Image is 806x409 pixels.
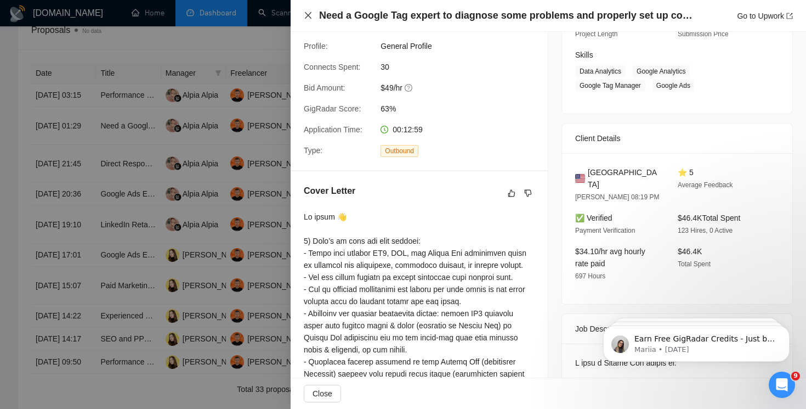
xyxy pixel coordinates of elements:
span: Type: [304,146,322,155]
button: Close [304,11,313,20]
span: Average Feedback [678,181,733,189]
span: Bid Amount: [304,83,345,92]
span: Profile: [304,42,328,51]
div: Client Details [575,124,779,153]
span: export [786,13,793,19]
div: Job Description [575,314,779,344]
a: Go to Upworkexport [737,12,793,20]
button: dislike [521,187,535,200]
button: like [505,187,518,200]
span: $46.4K [678,247,702,256]
img: 🇺🇸 [575,172,585,184]
span: like [508,189,515,198]
span: Skills [575,51,593,59]
span: 697 Hours [575,272,605,280]
span: Google Tag Manager [575,80,645,92]
span: 123 Hires, 0 Active [678,227,733,234]
iframe: Intercom live chat [769,372,795,398]
span: General Profile [381,40,545,52]
span: Data Analytics [575,65,626,77]
span: Outbound [381,145,418,157]
span: $34.10/hr avg hourly rate paid [575,247,645,268]
span: $49/hr [381,82,545,94]
iframe: Intercom notifications message [587,302,806,379]
span: Google Ads [652,80,695,92]
h4: Need a Google Tag expert to diagnose some problems and properly set up conversion data [319,9,697,23]
span: 63% [381,103,545,115]
span: Application Time: [304,125,362,134]
span: Submission Price [678,30,729,38]
span: 9 [791,372,800,380]
span: clock-circle [381,126,388,133]
span: close [304,11,313,20]
span: Payment Verification [575,227,635,234]
span: dislike [524,189,532,198]
span: GigRadar Score: [304,104,361,113]
span: [GEOGRAPHIC_DATA] [588,166,660,191]
span: question-circle [405,83,413,92]
span: [PERSON_NAME] 08:19 PM [575,193,659,201]
span: Total Spent [678,260,711,268]
span: Google Analytics [632,65,690,77]
span: $46.4K Total Spent [678,214,740,222]
span: ✅ Verified [575,214,612,222]
span: 30 [381,61,545,73]
span: 00:12:59 [393,125,423,134]
button: Close [304,385,341,402]
span: ⭐ 5 [678,168,694,177]
span: Close [313,388,332,400]
h5: Cover Letter [304,184,355,198]
span: Project Length [575,30,617,38]
span: Connects Spent: [304,63,361,71]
